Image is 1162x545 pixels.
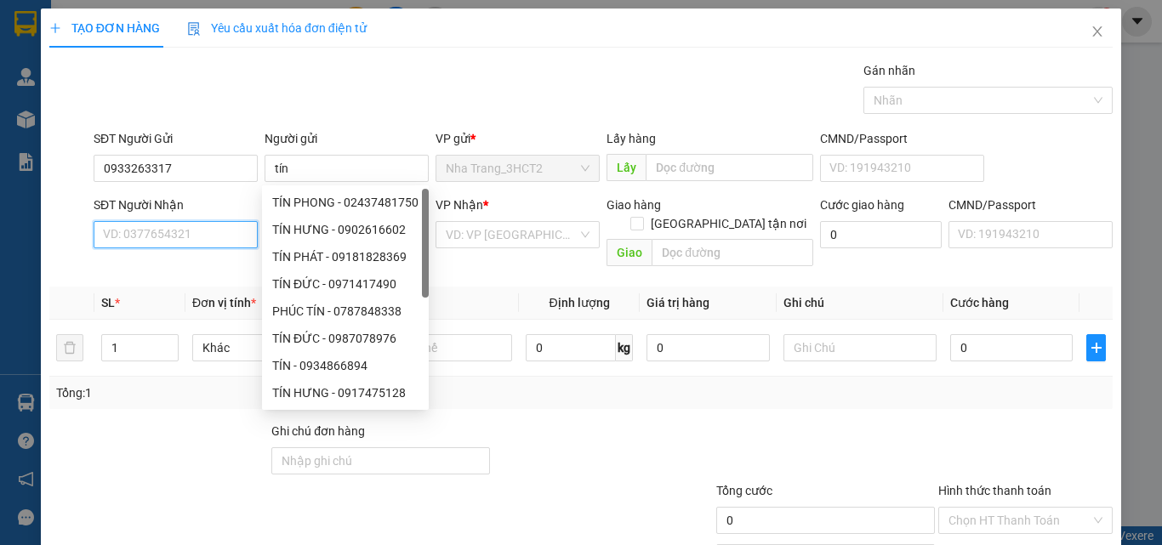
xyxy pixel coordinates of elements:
[262,243,429,270] div: TÍN PHÁT - 09181828369
[272,220,419,239] div: TÍN HƯNG - 0902616602
[187,21,367,35] span: Yêu cầu xuất hóa đơn điện tử
[187,22,201,36] img: icon
[820,129,984,148] div: CMND/Passport
[262,270,429,298] div: TÍN ĐỨC - 0971417490
[262,189,429,216] div: TÍN PHONG - 02437481750
[948,196,1113,214] div: CMND/Passport
[938,484,1051,497] label: Hình thức thanh toán
[607,239,652,266] span: Giao
[1087,341,1105,355] span: plus
[101,296,115,309] span: SL
[1074,9,1121,56] button: Close
[49,21,160,35] span: TẠO ĐƠN HÀNG
[272,247,419,266] div: TÍN PHÁT - 09181828369
[1086,334,1106,361] button: plus
[272,356,419,375] div: TÍN - 0934866894
[607,154,646,181] span: Lấy
[716,484,772,497] span: Tổng cước
[272,329,419,348] div: TÍN ĐỨC - 0987078976
[272,383,419,402] div: TÍN HƯNG - 0917475128
[272,193,419,212] div: TÍN PHONG - 02437481750
[446,156,590,181] span: Nha Trang_3HCT2
[616,334,633,361] span: kg
[192,296,256,309] span: Đơn vị tính
[94,129,258,148] div: SĐT Người Gửi
[607,132,656,145] span: Lấy hàng
[646,154,813,181] input: Dọc đường
[56,383,450,402] div: Tổng: 1
[549,296,609,309] span: Định lượng
[262,325,429,352] div: TÍN ĐỨC - 0987078976
[359,334,512,361] input: VD: Bàn, Ghế
[647,334,769,361] input: 0
[607,198,661,212] span: Giao hàng
[271,424,365,438] label: Ghi chú đơn hàng
[1091,25,1104,38] span: close
[652,239,813,266] input: Dọc đường
[863,64,915,77] label: Gán nhãn
[436,129,600,148] div: VP gửi
[820,198,904,212] label: Cước giao hàng
[777,287,943,320] th: Ghi chú
[262,379,429,406] div: TÍN HƯNG - 0917475128
[265,129,429,148] div: Người gửi
[272,302,419,321] div: PHÚC TÍN - 0787848338
[56,334,83,361] button: delete
[262,352,429,379] div: TÍN - 0934866894
[49,22,61,34] span: plus
[950,296,1009,309] span: Cước hàng
[783,334,937,361] input: Ghi Chú
[272,275,419,293] div: TÍN ĐỨC - 0971417490
[202,335,335,360] span: Khác
[644,214,813,233] span: [GEOGRAPHIC_DATA] tận nơi
[820,221,942,248] input: Cước giao hàng
[436,198,483,212] span: VP Nhận
[647,296,709,309] span: Giá trị hàng
[271,447,490,474] input: Ghi chú đơn hàng
[94,196,258,214] div: SĐT Người Nhận
[262,298,429,325] div: PHÚC TÍN - 0787848338
[262,216,429,243] div: TÍN HƯNG - 0902616602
